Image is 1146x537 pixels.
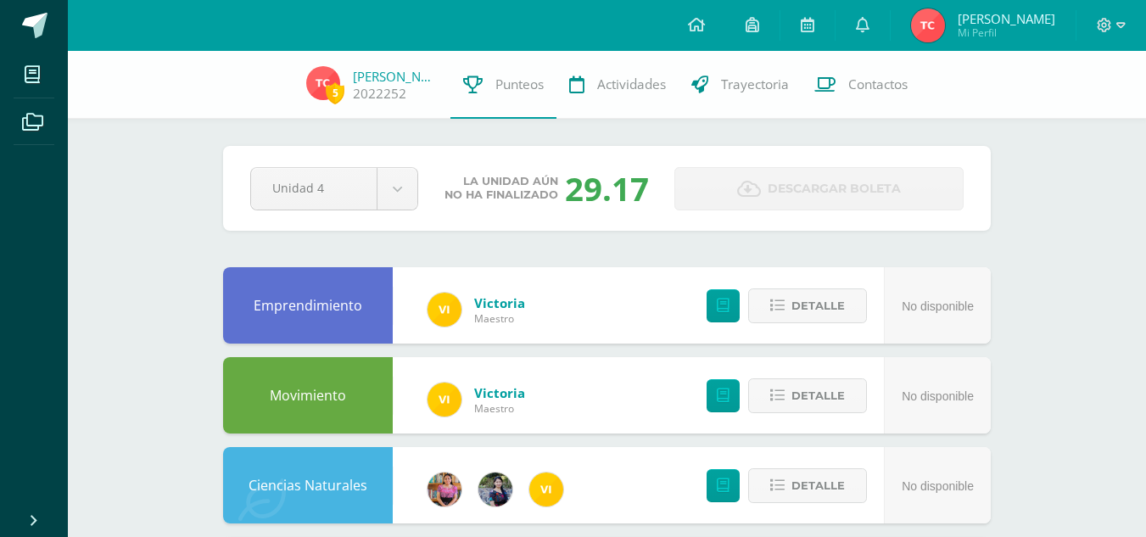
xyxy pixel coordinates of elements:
[306,66,340,100] img: 427d6b45988be05d04198d9509dcda7c.png
[748,288,867,323] button: Detalle
[428,293,461,327] img: f428c1eda9873657749a26557ec094a8.png
[679,51,802,119] a: Trayectoria
[791,290,845,322] span: Detalle
[902,389,974,403] span: No disponible
[911,8,945,42] img: 427d6b45988be05d04198d9509dcda7c.png
[902,299,974,313] span: No disponible
[791,380,845,411] span: Detalle
[597,76,666,93] span: Actividades
[223,447,393,523] div: Ciencias Naturales
[478,473,512,506] img: b2b209b5ecd374f6d147d0bc2cef63fa.png
[251,168,417,210] a: Unidad 4
[565,166,649,210] div: 29.17
[474,401,525,416] span: Maestro
[444,175,558,202] span: La unidad aún no ha finalizado
[272,168,355,208] span: Unidad 4
[223,267,393,344] div: Emprendimiento
[802,51,920,119] a: Contactos
[902,479,974,493] span: No disponible
[791,470,845,501] span: Detalle
[748,378,867,413] button: Detalle
[450,51,556,119] a: Punteos
[474,294,525,311] a: Victoria
[768,168,901,210] span: Descargar boleta
[556,51,679,119] a: Actividades
[223,357,393,434] div: Movimiento
[474,384,525,401] a: Victoria
[326,82,344,103] span: 5
[495,76,544,93] span: Punteos
[958,10,1055,27] span: [PERSON_NAME]
[353,85,406,103] a: 2022252
[474,311,525,326] span: Maestro
[958,25,1055,40] span: Mi Perfil
[848,76,908,93] span: Contactos
[529,473,563,506] img: f428c1eda9873657749a26557ec094a8.png
[721,76,789,93] span: Trayectoria
[428,473,461,506] img: e8319d1de0642b858999b202df7e829e.png
[748,468,867,503] button: Detalle
[428,383,461,417] img: f428c1eda9873657749a26557ec094a8.png
[353,68,438,85] a: [PERSON_NAME]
